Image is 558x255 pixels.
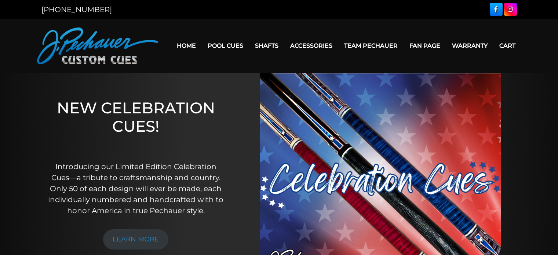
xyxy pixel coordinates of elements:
[103,229,168,249] a: LEARN MORE
[284,36,338,55] a: Accessories
[41,5,112,14] a: [PHONE_NUMBER]
[493,36,521,55] a: Cart
[446,36,493,55] a: Warranty
[249,36,284,55] a: Shafts
[171,36,202,55] a: Home
[45,161,226,216] p: Introducing our Limited Edition Celebration Cues—a tribute to craftsmanship and country. Only 50 ...
[45,99,226,151] h1: NEW CELEBRATION CUES!
[37,28,158,64] img: Pechauer Custom Cues
[202,36,249,55] a: Pool Cues
[404,36,446,55] a: Fan Page
[338,36,404,55] a: Team Pechauer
